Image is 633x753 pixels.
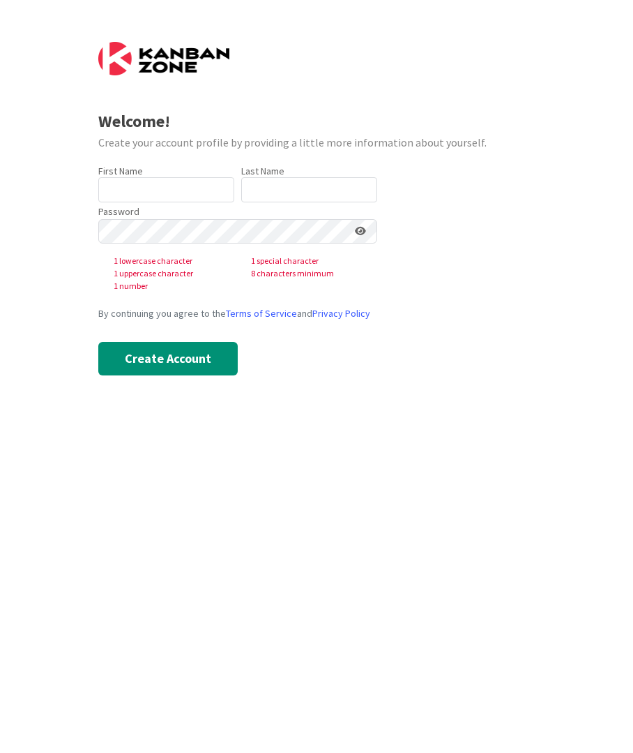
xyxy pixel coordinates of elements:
[226,307,297,320] a: Terms of Service
[98,306,535,321] div: By continuing you agree to the and
[98,342,238,375] button: Create Account
[102,255,240,267] span: 1 lowercase character
[240,255,377,267] span: 1 special character
[98,42,229,75] img: Kanban Zone
[102,267,240,280] span: 1 uppercase character
[312,307,370,320] a: Privacy Policy
[98,109,535,134] div: Welcome!
[241,165,284,177] label: Last Name
[98,134,535,151] div: Create your account profile by providing a little more information about yourself.
[102,280,240,292] span: 1 number
[98,204,139,219] label: Password
[240,267,377,280] span: 8 characters minimum
[98,165,143,177] label: First Name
